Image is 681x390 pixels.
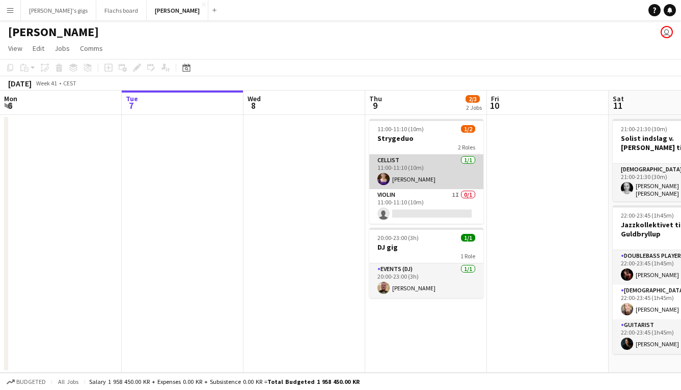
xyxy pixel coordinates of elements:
a: Edit [29,42,48,55]
span: 10 [489,100,499,111]
span: 21:00-21:30 (30m) [621,125,667,133]
span: 11 [611,100,624,111]
span: 1 Role [460,252,475,260]
button: Flachs board [96,1,147,20]
button: [PERSON_NAME] [147,1,208,20]
div: Salary 1 958 450.00 KR + Expenses 0.00 KR + Subsistence 0.00 KR = [89,378,360,385]
h3: Strygeduo [369,134,483,143]
span: Budgeted [16,378,46,385]
span: Jobs [55,44,70,53]
app-job-card: 11:00-11:10 (10m)1/2Strygeduo2 RolesCellist1/111:00-11:10 (10m)[PERSON_NAME]Violin1I0/111:00-11:1... [369,119,483,224]
span: 6 [3,100,17,111]
app-card-role: Events (DJ)1/120:00-23:00 (3h)[PERSON_NAME] [369,263,483,298]
span: 9 [368,100,382,111]
span: View [8,44,22,53]
span: 8 [246,100,261,111]
span: 2/3 [466,95,480,103]
span: Thu [369,94,382,103]
span: 11:00-11:10 (10m) [377,125,424,133]
app-user-avatar: Asger Søgaard Hajslund [661,26,673,38]
app-job-card: 20:00-23:00 (3h)1/1DJ gig1 RoleEvents (DJ)1/120:00-23:00 (3h)[PERSON_NAME] [369,228,483,298]
a: Jobs [50,42,74,55]
span: 22:00-23:45 (1h45m) [621,212,674,219]
div: 2 Jobs [466,104,482,111]
span: 1/1 [461,234,475,242]
div: [DATE] [8,78,32,88]
a: View [4,42,26,55]
h1: [PERSON_NAME] [8,24,99,40]
span: Week 41 [34,79,59,87]
span: Tue [126,94,138,103]
span: Mon [4,94,17,103]
h3: DJ gig [369,243,483,252]
span: All jobs [56,378,80,385]
button: [PERSON_NAME]'s gigs [21,1,96,20]
app-card-role: Violin1I0/111:00-11:10 (10m) [369,189,483,224]
span: 20:00-23:00 (3h) [377,234,419,242]
app-card-role: Cellist1/111:00-11:10 (10m)[PERSON_NAME] [369,155,483,189]
span: 1/2 [461,125,475,133]
span: 7 [124,100,138,111]
span: Comms [80,44,103,53]
a: Comms [76,42,107,55]
span: Total Budgeted 1 958 450.00 KR [267,378,360,385]
div: CEST [63,79,76,87]
span: Wed [248,94,261,103]
span: Fri [491,94,499,103]
span: Edit [33,44,44,53]
button: Budgeted [5,376,47,387]
span: 2 Roles [458,143,475,151]
span: Sat [613,94,624,103]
